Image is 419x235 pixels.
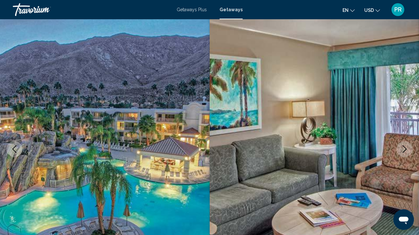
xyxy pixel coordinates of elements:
[6,141,22,157] button: Previous image
[364,5,380,15] button: Change currency
[220,7,243,12] a: Getaways
[397,141,413,157] button: Next image
[394,6,402,13] span: PR
[342,8,349,13] span: en
[342,5,355,15] button: Change language
[390,3,406,16] button: User Menu
[393,209,414,230] iframe: Button to launch messaging window
[177,7,207,12] a: Getaways Plus
[13,3,170,16] a: Travorium
[364,8,374,13] span: USD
